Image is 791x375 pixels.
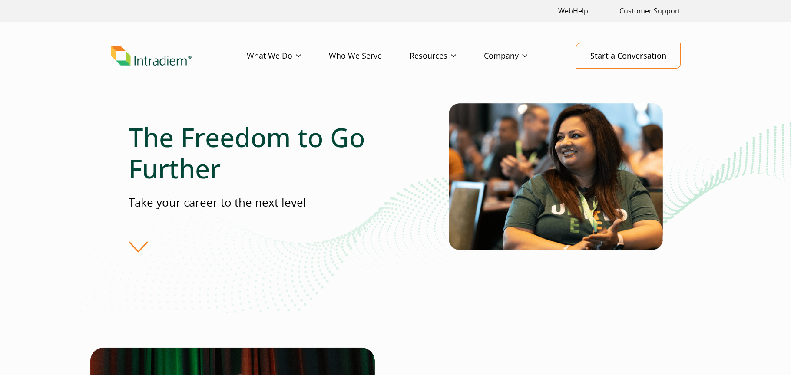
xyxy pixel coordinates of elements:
a: What We Do [247,43,329,69]
p: Take your career to the next level [129,194,395,211]
a: Customer Support [616,2,684,20]
a: Company [484,43,555,69]
h1: The Freedom to Go Further [129,122,395,184]
a: Link to homepage of Intradiem [111,46,247,66]
img: Intradiem [111,46,192,66]
a: Who We Serve [329,43,410,69]
a: Resources [410,43,484,69]
a: Start a Conversation [576,43,681,69]
a: Link opens in a new window [555,2,592,20]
